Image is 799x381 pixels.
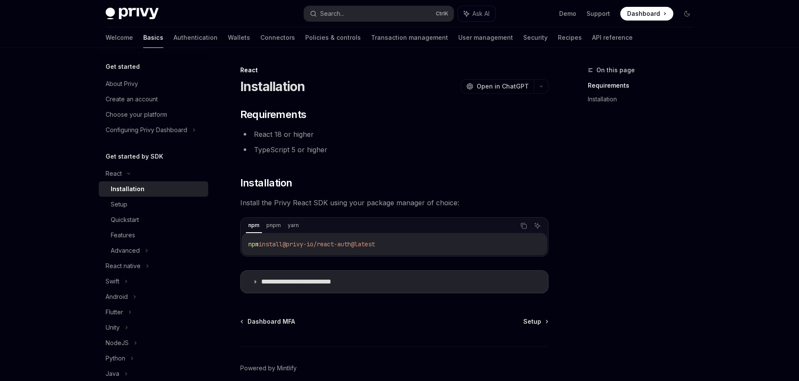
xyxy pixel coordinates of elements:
div: npm [246,220,262,230]
div: pnpm [264,220,283,230]
a: Installation [588,92,701,106]
a: Connectors [260,27,295,48]
a: User management [458,27,513,48]
span: Install the Privy React SDK using your package manager of choice: [240,197,548,209]
a: Setup [523,317,548,326]
span: @privy-io/react-auth@latest [283,240,375,248]
a: Security [523,27,548,48]
div: React native [106,261,141,271]
a: Installation [99,181,208,197]
div: Swift [106,276,119,286]
div: Flutter [106,307,123,317]
a: Setup [99,197,208,212]
div: Quickstart [111,215,139,225]
button: Toggle dark mode [680,7,694,21]
div: Search... [320,9,344,19]
a: Demo [559,9,576,18]
div: Features [111,230,135,240]
span: On this page [596,65,635,75]
div: Create an account [106,94,158,104]
div: Unity [106,322,120,333]
button: Ask AI [458,6,495,21]
div: Setup [111,199,127,210]
div: yarn [285,220,301,230]
div: Advanced [111,245,140,256]
div: NodeJS [106,338,129,348]
a: Transaction management [371,27,448,48]
li: React 18 or higher [240,128,548,140]
a: Quickstart [99,212,208,227]
a: About Privy [99,76,208,92]
a: Choose your platform [99,107,208,122]
span: Setup [523,317,541,326]
a: Dashboard [620,7,673,21]
a: Create an account [99,92,208,107]
a: Basics [143,27,163,48]
a: Welcome [106,27,133,48]
a: Requirements [588,79,701,92]
h5: Get started [106,62,140,72]
button: Open in ChatGPT [461,79,534,94]
h5: Get started by SDK [106,151,163,162]
span: Dashboard MFA [248,317,295,326]
span: install [259,240,283,248]
div: Choose your platform [106,109,167,120]
a: Authentication [174,27,218,48]
div: Configuring Privy Dashboard [106,125,187,135]
li: TypeScript 5 or higher [240,144,548,156]
span: Dashboard [627,9,660,18]
span: Requirements [240,108,307,121]
a: Dashboard MFA [241,317,295,326]
a: Features [99,227,208,243]
span: npm [248,240,259,248]
div: About Privy [106,79,138,89]
button: Ask AI [532,220,543,231]
a: Powered by Mintlify [240,364,297,372]
span: Installation [240,176,292,190]
div: Android [106,292,128,302]
a: Support [587,9,610,18]
div: React [106,168,122,179]
span: Open in ChatGPT [477,82,529,91]
div: React [240,66,548,74]
button: Copy the contents from the code block [518,220,529,231]
div: Python [106,353,125,363]
span: Ask AI [472,9,489,18]
a: Wallets [228,27,250,48]
span: Ctrl K [436,10,448,17]
a: API reference [592,27,633,48]
div: Java [106,369,119,379]
img: dark logo [106,8,159,20]
a: Policies & controls [305,27,361,48]
h1: Installation [240,79,305,94]
a: Recipes [558,27,582,48]
div: Installation [111,184,144,194]
button: Search...CtrlK [304,6,454,21]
